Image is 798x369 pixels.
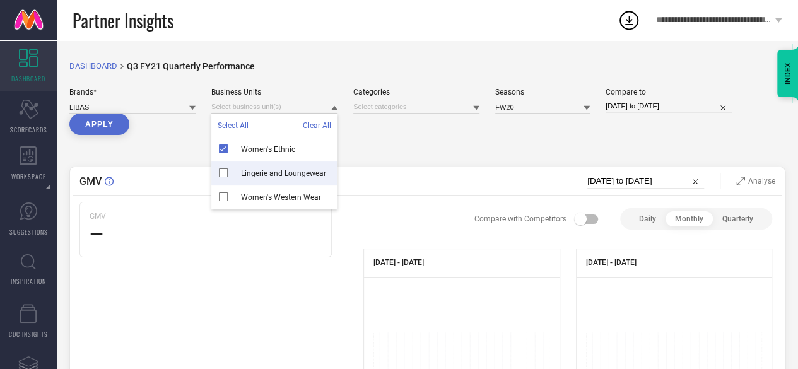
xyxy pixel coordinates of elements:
div: Seasons [495,88,590,97]
span: Women's Ethnic [241,145,295,154]
span: INSPIRATION [11,276,46,286]
input: Select categories [353,100,479,114]
span: Analyse [748,177,775,185]
div: Compare to [606,88,732,97]
div: Brands* [69,88,196,97]
input: Select business unit(s) [211,100,337,114]
svg: Analyse [736,177,745,185]
div: Women's Western Wear [211,185,337,209]
input: Select start and end date [587,173,704,189]
span: Daily [639,214,656,223]
span: GMV [79,175,102,187]
span: Monthly [675,214,703,223]
div: Business Units [211,88,337,97]
div: Lingerie and Loungewear [211,161,337,185]
a: DASHBOARD [69,61,117,71]
span: Lingerie and Loungewear [241,169,326,178]
input: Select range to compare [606,100,732,113]
span: SCORECARDS [10,125,47,134]
span: DASHBOARD [11,74,45,83]
span: Quarterly [722,214,753,223]
span: Clear All [303,121,331,130]
span: WORKSPACE [11,172,46,181]
span: Partner Insights [73,8,173,33]
div: Women's Ethnic [211,138,337,161]
span: — [90,224,103,245]
span: Select All [218,121,249,130]
span: [DATE] - [DATE] [373,258,424,267]
span: GMV [90,212,106,221]
div: Open download list [618,9,640,32]
button: Apply [69,114,129,135]
span: SUGGESTIONS [9,227,48,237]
div: Categories [353,88,479,97]
span: CDC INSIGHTS [9,329,48,339]
span: Women's Western Wear [241,193,321,202]
span: [DATE] - [DATE] [586,258,637,267]
span: Compare with Competitors [474,214,566,223]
